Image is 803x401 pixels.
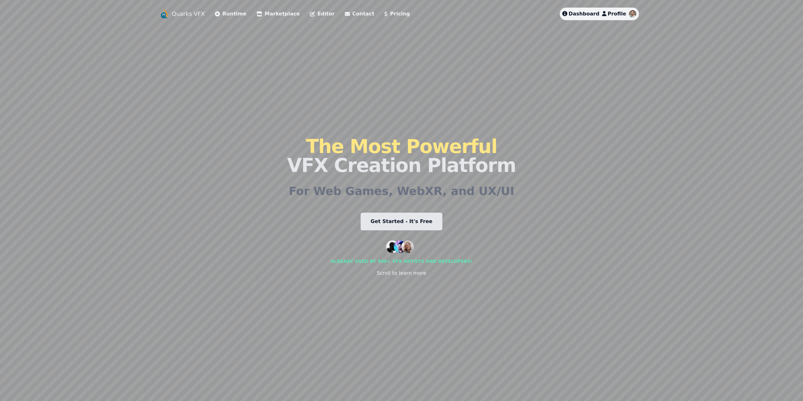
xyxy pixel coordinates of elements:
[289,185,514,198] h2: For Web Games, WebXR, and UX/UI
[386,240,399,253] img: customer 1
[287,137,516,175] h1: VFX Creation Platform
[569,11,599,17] span: Dashboard
[215,10,246,18] a: Runtime
[257,10,300,18] a: Marketplace
[310,10,334,18] a: Editor
[306,135,497,157] span: The Most Powerful
[377,269,426,277] div: Scroll to learn more
[384,10,410,18] a: Pricing
[401,240,414,253] img: customer 3
[602,10,626,18] a: Profile
[331,258,472,264] div: Already used by 500+ vfx artists and developers!
[394,240,406,253] img: customer 2
[629,10,636,18] img: dimitar-kolev profile image
[361,213,443,230] a: Get Started - It's Free
[608,11,626,17] span: Profile
[345,10,375,18] a: Contact
[172,9,205,18] a: Quarks VFX
[562,10,599,18] a: Dashboard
